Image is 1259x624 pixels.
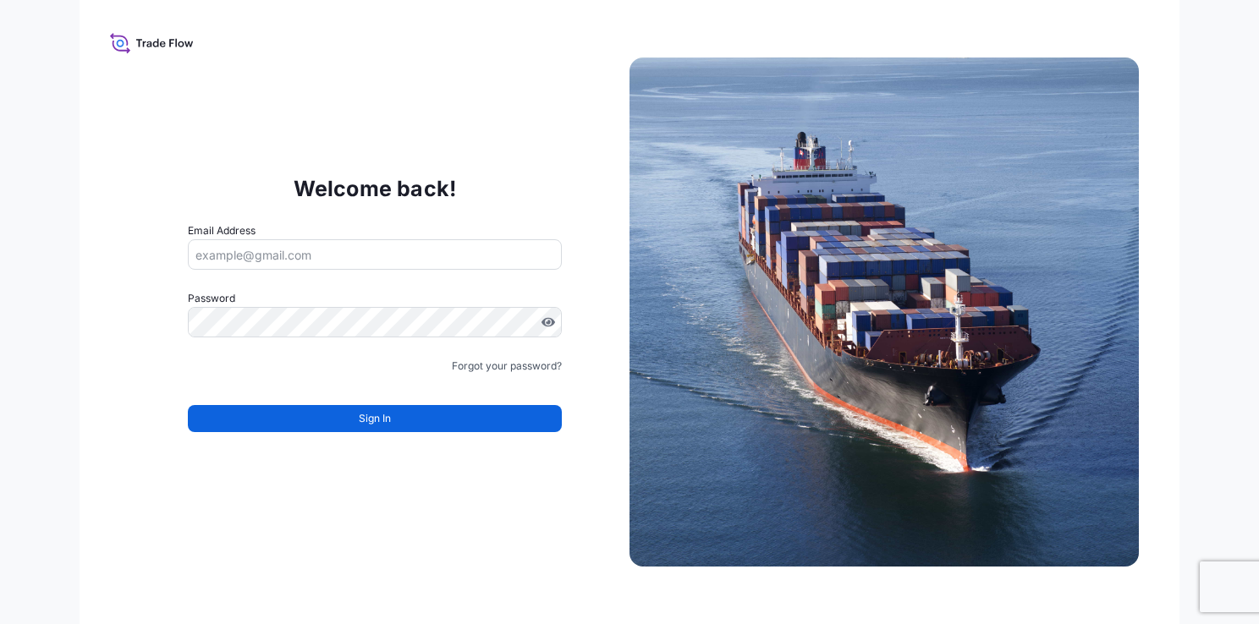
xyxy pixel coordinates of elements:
[188,239,562,270] input: example@gmail.com
[359,410,391,427] span: Sign In
[188,290,562,307] label: Password
[294,175,457,202] p: Welcome back!
[452,358,562,375] a: Forgot your password?
[542,315,555,329] button: Show password
[188,222,256,239] label: Email Address
[629,57,1139,567] img: Ship illustration
[188,405,562,432] button: Sign In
